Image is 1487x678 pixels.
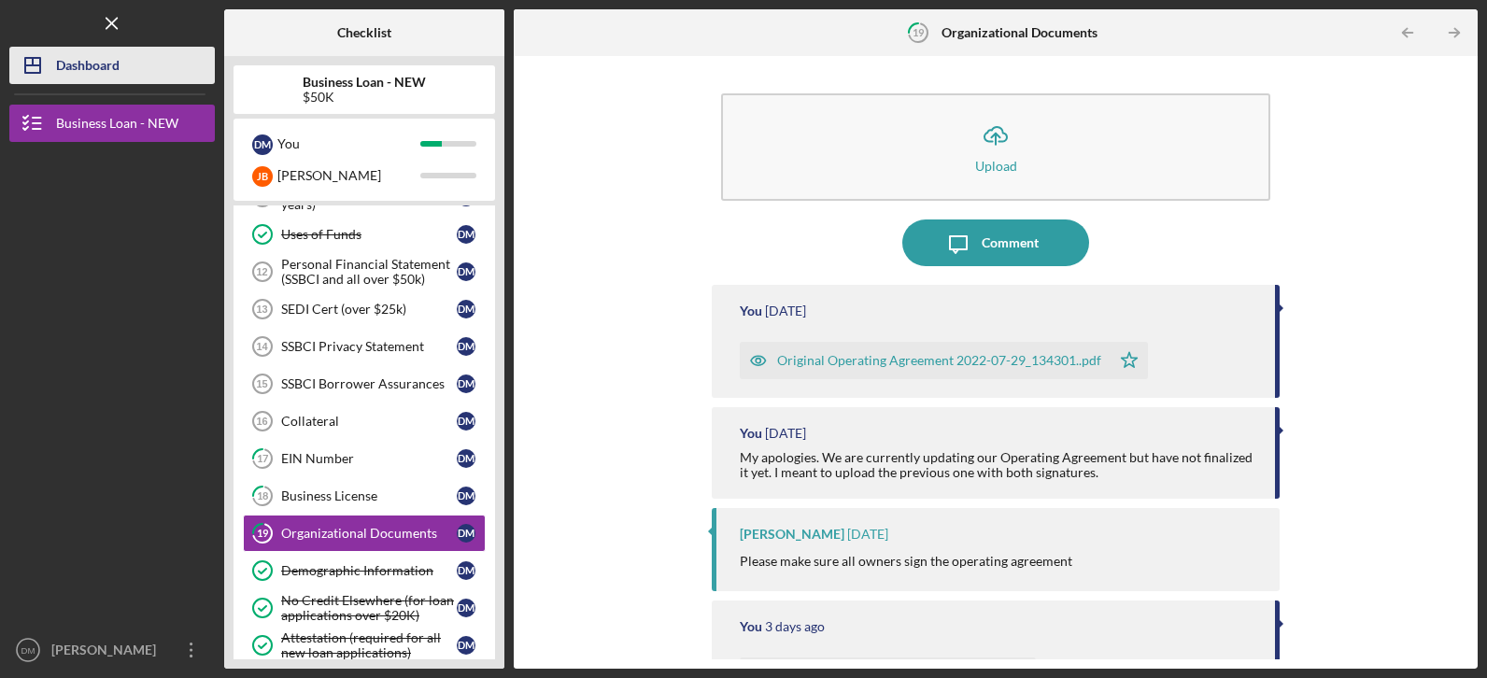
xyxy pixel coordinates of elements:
[982,219,1039,266] div: Comment
[281,302,457,317] div: SEDI Cert (over $25k)
[457,524,475,543] div: D M
[457,636,475,655] div: D M
[942,25,1098,40] b: Organizational Documents
[277,128,420,160] div: You
[281,593,457,623] div: No Credit Elsewhere (for loan applications over $20K)
[243,440,486,477] a: 17EIN NumberDM
[256,416,267,427] tspan: 16
[721,93,1269,201] button: Upload
[740,304,762,318] div: You
[457,337,475,356] div: D M
[975,159,1017,173] div: Upload
[243,477,486,515] a: 18Business LicenseDM
[243,627,486,664] a: Attestation (required for all new loan applications)DM
[256,304,267,315] tspan: 13
[740,450,1255,480] div: My apologies. We are currently updating our Operating Agreement but have not finalized it yet. I ...
[243,290,486,328] a: 13SEDI Cert (over $25k)DM
[281,414,457,429] div: Collateral
[281,630,457,660] div: Attestation (required for all new loan applications)
[281,227,457,242] div: Uses of Funds
[303,75,426,90] b: Business Loan - NEW
[243,328,486,365] a: 14SSBCI Privacy StatementDM
[56,105,178,147] div: Business Loan - NEW
[256,266,267,277] tspan: 12
[281,488,457,503] div: Business License
[457,225,475,244] div: D M
[243,552,486,589] a: Demographic InformationDM
[243,403,486,440] a: 16CollateralDM
[252,134,273,155] div: D M
[457,300,475,318] div: D M
[740,551,1072,572] p: Please make sure all owners sign the operating agreement
[457,374,475,393] div: D M
[21,645,35,656] text: DM
[457,599,475,617] div: D M
[56,47,120,89] div: Dashboard
[765,426,806,441] time: 2025-08-26 17:22
[256,378,267,389] tspan: 15
[740,527,844,542] div: [PERSON_NAME]
[337,25,391,40] b: Checklist
[765,619,825,634] time: 2025-08-26 01:37
[256,341,268,352] tspan: 14
[902,219,1089,266] button: Comment
[257,453,269,465] tspan: 17
[281,376,457,391] div: SSBCI Borrower Assurances
[281,451,457,466] div: EIN Number
[740,426,762,441] div: You
[457,449,475,468] div: D M
[281,563,457,578] div: Demographic Information
[281,339,457,354] div: SSBCI Privacy Statement
[243,216,486,253] a: Uses of FundsDM
[457,262,475,281] div: D M
[457,561,475,580] div: D M
[281,257,457,287] div: Personal Financial Statement (SSBCI and all over $50k)
[740,619,762,634] div: You
[257,490,268,502] tspan: 18
[303,90,426,105] div: $50K
[243,253,486,290] a: 12Personal Financial Statement (SSBCI and all over $50k)DM
[457,487,475,505] div: D M
[9,47,215,84] button: Dashboard
[243,365,486,403] a: 15SSBCI Borrower AssurancesDM
[457,412,475,431] div: D M
[9,105,215,142] button: Business Loan - NEW
[765,304,806,318] time: 2025-08-26 17:22
[281,526,457,541] div: Organizational Documents
[740,342,1148,379] button: Original Operating Agreement 2022-07-29_134301..pdf
[777,353,1101,368] div: Original Operating Agreement 2022-07-29_134301..pdf
[243,589,486,627] a: No Credit Elsewhere (for loan applications over $20K)DM
[9,631,215,669] button: DM[PERSON_NAME]
[252,166,273,187] div: J B
[912,26,924,38] tspan: 19
[257,528,269,540] tspan: 19
[277,160,420,191] div: [PERSON_NAME]
[847,527,888,542] time: 2025-08-26 14:23
[47,631,168,673] div: [PERSON_NAME]
[243,515,486,552] a: 19Organizational DocumentsDM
